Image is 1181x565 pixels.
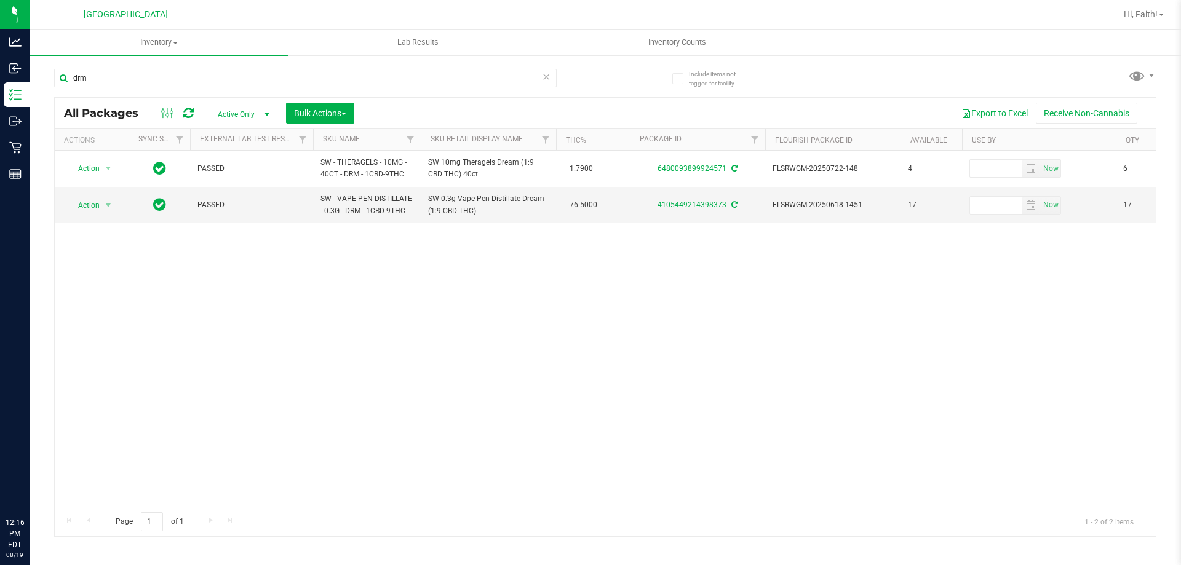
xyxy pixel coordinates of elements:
span: Inventory [30,37,288,48]
span: Sync from Compliance System [730,164,738,173]
inline-svg: Outbound [9,115,22,127]
a: SKU Name [323,135,360,143]
span: Lab Results [381,37,455,48]
div: Actions [64,136,124,144]
span: FLSRWGM-20250722-148 [773,163,893,175]
span: Sync from Compliance System [730,200,738,209]
a: Filter [170,129,190,150]
a: Use By [972,136,996,144]
inline-svg: Inventory [9,89,22,101]
a: Sku Retail Display Name [431,135,523,143]
span: 1 - 2 of 2 items [1075,512,1143,531]
span: Clear [542,69,551,85]
span: select [101,160,116,177]
span: 17 [908,199,955,211]
span: PASSED [197,199,306,211]
button: Receive Non-Cannabis [1036,103,1137,124]
inline-svg: Retail [9,141,22,154]
span: select [101,197,116,214]
a: Package ID [640,135,682,143]
span: PASSED [197,163,306,175]
button: Bulk Actions [286,103,354,124]
iframe: Resource center [12,467,49,504]
span: 76.5000 [563,196,603,214]
span: Set Current date [1040,196,1061,214]
span: SW - VAPE PEN DISTILLATE - 0.3G - DRM - 1CBD-9THC [320,193,413,216]
a: Filter [536,129,556,150]
span: Include items not tagged for facility [689,69,750,88]
span: Action [67,160,100,177]
a: Filter [745,129,765,150]
span: Set Current date [1040,160,1061,178]
span: SW 0.3g Vape Pen Distillate Dream (1:9 CBD:THC) [428,193,549,216]
span: Bulk Actions [294,108,346,118]
inline-svg: Inbound [9,62,22,74]
a: THC% [566,136,586,144]
a: External Lab Test Result [200,135,296,143]
span: In Sync [153,160,166,177]
inline-svg: Analytics [9,36,22,48]
span: select [1022,197,1040,214]
span: Action [67,197,100,214]
a: Lab Results [288,30,547,55]
p: 12:16 PM EDT [6,517,24,550]
a: Available [910,136,947,144]
p: 08/19 [6,550,24,559]
span: 1.7900 [563,160,599,178]
button: Export to Excel [953,103,1036,124]
span: 4 [908,163,955,175]
a: Sync Status [138,135,186,143]
span: SW - THERAGELS - 10MG - 40CT - DRM - 1CBD-9THC [320,157,413,180]
span: Inventory Counts [632,37,723,48]
span: select [1040,197,1060,214]
input: Search Package ID, Item Name, SKU, Lot or Part Number... [54,69,557,87]
input: 1 [141,512,163,531]
a: Inventory Counts [547,30,806,55]
span: select [1040,160,1060,177]
span: SW 10mg Theragels Dream (1:9 CBD:THC) 40ct [428,157,549,180]
a: Filter [293,129,313,150]
span: In Sync [153,196,166,213]
a: Flourish Package ID [775,136,853,144]
a: Filter [400,129,421,150]
span: Hi, Faith! [1124,9,1158,19]
span: 6 [1123,163,1170,175]
span: Page of 1 [105,512,194,531]
span: FLSRWGM-20250618-1451 [773,199,893,211]
span: [GEOGRAPHIC_DATA] [84,9,168,20]
span: select [1022,160,1040,177]
a: Inventory [30,30,288,55]
span: 17 [1123,199,1170,211]
span: All Packages [64,106,151,120]
inline-svg: Reports [9,168,22,180]
a: 6480093899924571 [658,164,726,173]
a: Qty [1126,136,1139,144]
a: 4105449214398373 [658,200,726,209]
